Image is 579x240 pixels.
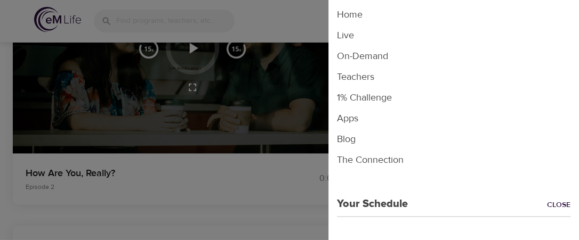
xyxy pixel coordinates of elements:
[328,108,579,129] li: Apps
[328,67,579,87] li: Teachers
[328,87,579,108] li: 1% Challenge
[547,200,579,212] a: Close
[328,46,579,67] li: On-Demand
[328,129,579,150] li: Blog
[328,4,579,25] li: Home
[328,150,579,170] li: The Connection
[328,196,408,212] p: Your Schedule
[328,25,579,46] li: Live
